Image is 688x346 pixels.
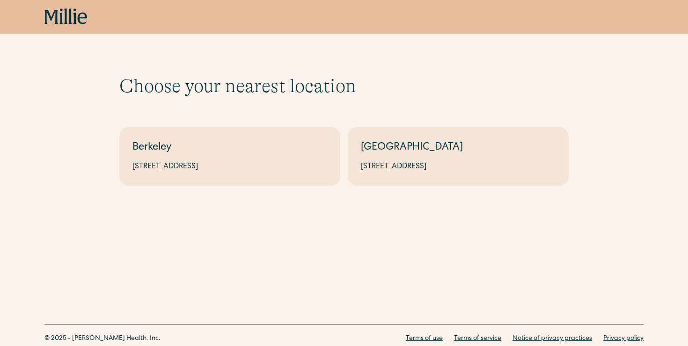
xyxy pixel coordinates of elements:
a: Privacy policy [603,334,644,344]
h1: Choose your nearest location [119,75,569,97]
a: [GEOGRAPHIC_DATA][STREET_ADDRESS] [348,127,569,186]
div: [STREET_ADDRESS] [361,161,556,173]
div: © 2025 - [PERSON_NAME] Health, Inc. [44,334,161,344]
div: [STREET_ADDRESS] [132,161,327,173]
a: Notice of privacy practices [512,334,592,344]
a: Berkeley[STREET_ADDRESS] [119,127,340,186]
div: Berkeley [132,140,327,156]
a: Terms of service [454,334,501,344]
a: Terms of use [406,334,443,344]
div: [GEOGRAPHIC_DATA] [361,140,556,156]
